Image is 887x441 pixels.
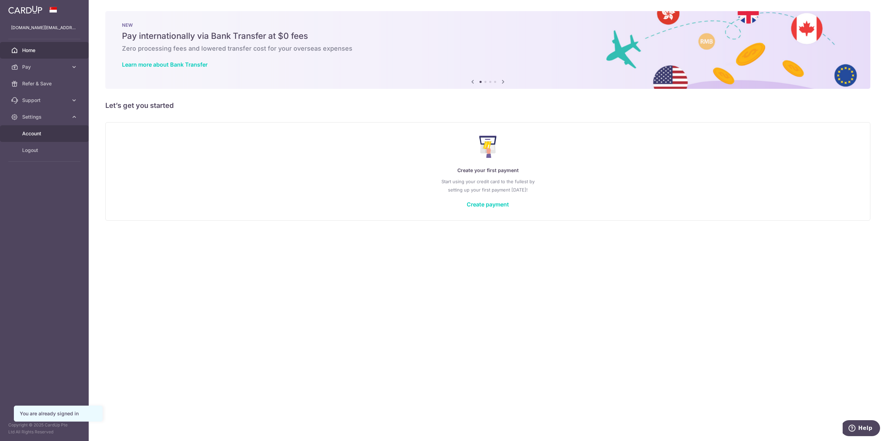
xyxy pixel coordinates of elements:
[843,420,880,438] iframe: Opens a widget where you can find more information
[479,136,497,158] img: Make Payment
[22,113,68,120] span: Settings
[22,47,68,54] span: Home
[122,31,854,42] h5: Pay internationally via Bank Transfer at $0 fees
[22,97,68,104] span: Support
[8,6,42,14] img: CardUp
[20,410,97,417] div: You are already signed in
[122,22,854,28] p: NEW
[105,100,870,111] h5: Let’s get you started
[22,147,68,154] span: Logout
[122,61,208,68] a: Learn more about Bank Transfer
[11,24,78,31] p: [DOMAIN_NAME][EMAIL_ADDRESS][DOMAIN_NAME]
[122,44,854,53] h6: Zero processing fees and lowered transfer cost for your overseas expenses
[467,201,509,208] a: Create payment
[22,130,68,137] span: Account
[120,177,856,194] p: Start using your credit card to the fullest by setting up your first payment [DATE]!
[105,11,870,89] img: Bank transfer banner
[22,80,68,87] span: Refer & Save
[22,63,68,70] span: Pay
[120,166,856,175] p: Create your first payment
